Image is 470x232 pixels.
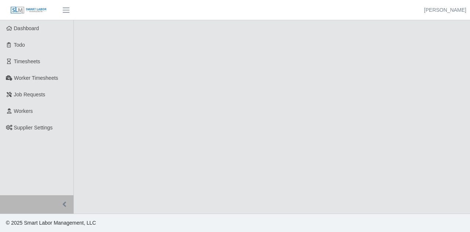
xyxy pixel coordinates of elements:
[14,42,25,48] span: Todo
[424,6,466,14] a: [PERSON_NAME]
[10,6,47,14] img: SLM Logo
[14,58,40,64] span: Timesheets
[6,220,96,226] span: © 2025 Smart Labor Management, LLC
[14,75,58,81] span: Worker Timesheets
[14,108,33,114] span: Workers
[14,125,53,131] span: Supplier Settings
[14,92,46,97] span: Job Requests
[14,25,39,31] span: Dashboard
